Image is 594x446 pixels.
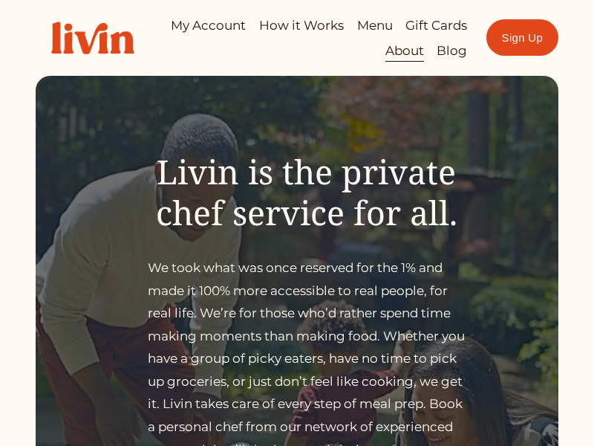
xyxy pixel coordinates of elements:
a: How it Works [259,13,344,38]
a: Gift Cards [405,13,467,38]
span: Livin is the private chef service for all. [156,149,466,235]
a: Menu [357,13,393,38]
a: About [385,38,424,63]
a: Sign Up [486,19,558,56]
a: Blog [437,38,467,63]
img: Livin [36,6,150,70]
a: My Account [171,13,246,38]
